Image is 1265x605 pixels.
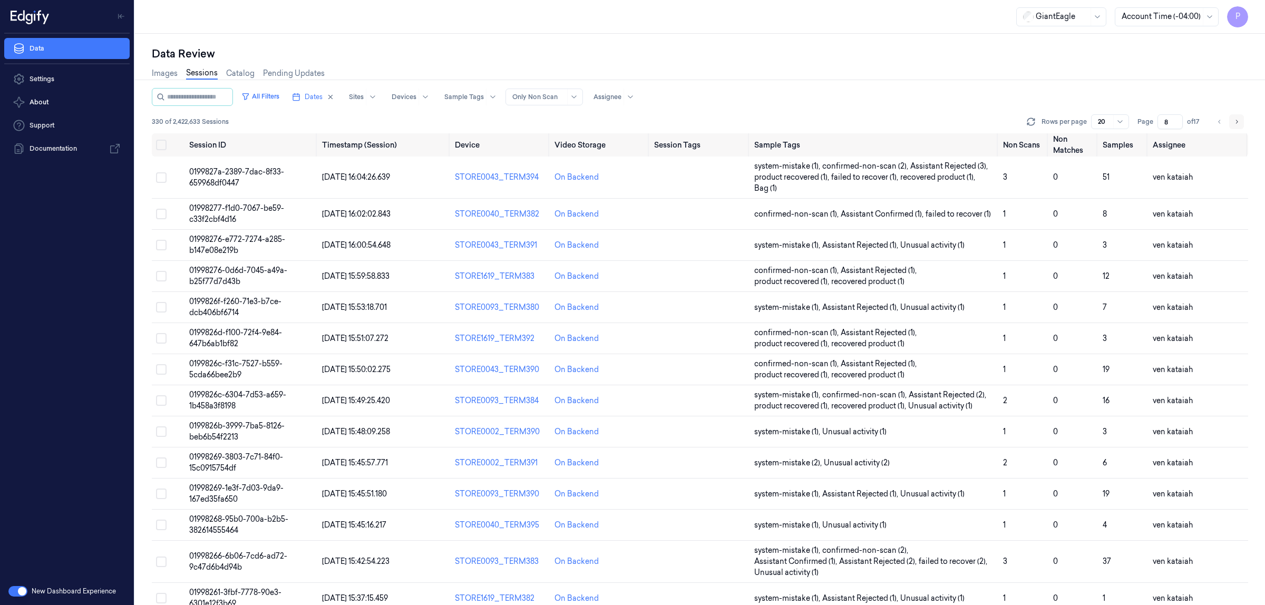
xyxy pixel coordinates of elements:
span: [DATE] 15:45:57.771 [322,458,388,467]
span: 1 [1003,302,1006,312]
span: Assistant Rejected (1) , [822,593,900,604]
span: Assistant Confirmed (1) , [841,209,926,220]
th: Video Storage [550,133,650,157]
span: 1 [1003,334,1006,343]
span: Unusual activity (1) [822,426,887,437]
span: 0 [1053,557,1058,566]
button: P [1227,6,1248,27]
div: STORE0002_TERM390 [455,426,546,437]
span: ven kataiah [1153,557,1193,566]
th: Assignee [1149,133,1248,157]
span: recovered product (1) , [831,401,908,412]
span: 0 [1053,209,1058,219]
span: of 17 [1187,117,1204,126]
span: failed to recover (1) [926,209,991,220]
span: 37 [1103,557,1111,566]
button: Select row [156,457,167,468]
span: 0 [1053,489,1058,499]
button: Select row [156,557,167,567]
span: [DATE] 15:53:18.701 [322,302,387,312]
span: 7 [1103,302,1107,312]
span: confirmed-non-scan (1) , [754,265,841,276]
a: Documentation [4,138,130,159]
p: Rows per page [1042,117,1087,126]
span: Unusual activity (1) [900,240,965,251]
div: On Backend [554,556,599,567]
button: Go to next page [1229,114,1244,129]
span: Assistant Rejected (2) , [909,389,988,401]
span: 1 [1103,593,1105,603]
span: ven kataiah [1153,489,1193,499]
div: On Backend [554,426,599,437]
th: Non Scans [999,133,1049,157]
div: On Backend [554,209,599,220]
span: Assistant Confirmed (1) , [754,556,839,567]
span: 0199826d-f100-72f4-9e84-647b6ab1bf82 [189,328,282,348]
span: Assistant Rejected (2) , [839,556,919,567]
span: confirmed-non-scan (2) , [822,545,910,556]
div: STORE0043_TERM390 [455,364,546,375]
div: STORE0040_TERM395 [455,520,546,531]
span: 0199827a-2389-7dac-8f33-659968df0447 [189,167,284,188]
span: system-mistake (1) , [754,161,822,172]
th: Sample Tags [750,133,999,157]
span: [DATE] 15:37:15.459 [322,593,388,603]
span: Assistant Rejected (1) , [841,265,919,276]
span: 6 [1103,458,1107,467]
span: failed to recover (1) , [831,172,900,183]
div: On Backend [554,457,599,469]
span: [DATE] 16:04:26.639 [322,172,390,182]
span: 0199826c-f31c-7527-b559-5cda66bee2b9 [189,359,283,379]
span: Assistant Rejected (1) , [822,240,900,251]
span: confirmed-non-scan (1) , [754,358,841,369]
span: failed to recover (2) , [919,556,989,567]
span: Assistant Rejected (1) , [822,302,900,313]
a: Settings [4,69,130,90]
span: 0 [1053,458,1058,467]
th: Samples [1098,133,1149,157]
div: On Backend [554,172,599,183]
th: Non Matches [1049,133,1099,157]
div: On Backend [554,395,599,406]
span: 1 [1003,209,1006,219]
button: Select row [156,520,167,530]
span: 1 [1003,427,1006,436]
span: 01998277-f1d0-7067-be59-c33f2cbf4d16 [189,203,284,224]
span: Dates [305,92,323,102]
span: 01998269-3803-7c71-84f0-15c0915754df [189,452,283,473]
span: 19 [1103,365,1110,374]
nav: pagination [1212,114,1244,129]
span: system-mistake (1) , [754,489,822,500]
span: [DATE] 15:59:58.833 [322,271,390,281]
div: STORE1619_TERM383 [455,271,546,282]
button: Select row [156,364,167,375]
span: 0 [1053,271,1058,281]
span: 1 [1003,593,1006,603]
span: 51 [1103,172,1110,182]
span: 3 [1003,172,1007,182]
button: Select row [156,333,167,344]
span: recovered product (1) [831,276,904,287]
span: ven kataiah [1153,593,1193,603]
span: 1 [1003,240,1006,250]
span: 1 [1003,271,1006,281]
span: Assistant Rejected (1) , [841,327,919,338]
span: ven kataiah [1153,334,1193,343]
span: ven kataiah [1153,396,1193,405]
span: Unusual activity (1) [754,567,819,578]
span: [DATE] 16:00:54.648 [322,240,391,250]
span: confirmed-non-scan (2) , [822,161,910,172]
span: 0 [1053,520,1058,530]
button: Select row [156,593,167,603]
span: 01998269-1e3f-7d03-9da9-167ed35fa650 [189,483,284,504]
span: 12 [1103,271,1110,281]
span: 0 [1053,427,1058,436]
span: 0199826c-6304-7d53-a659-1b458a3f8198 [189,390,286,411]
span: confirmed-non-scan (1) , [822,389,909,401]
span: 01998268-95b0-700a-b2b5-382614555464 [189,514,288,535]
span: recovered product (1) [831,338,904,349]
button: Select row [156,426,167,437]
span: system-mistake (2) , [754,457,824,469]
span: [DATE] 15:48:09.258 [322,427,390,436]
span: [DATE] 15:45:16.217 [322,520,386,530]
